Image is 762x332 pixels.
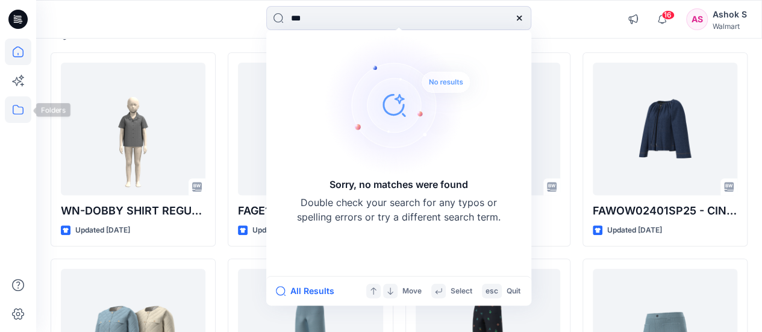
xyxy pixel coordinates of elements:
button: All Results [276,284,342,298]
span: 16 [661,10,675,20]
a: WN-DOBBY SHIRT REGULAR [61,63,205,195]
p: esc [486,285,498,298]
div: Walmart [713,22,747,31]
div: AS [686,8,708,30]
p: Updated [DATE] [75,224,130,237]
p: Updated [DATE] [252,224,307,237]
div: Ashok S [713,7,747,22]
p: Select [451,285,472,298]
h5: Sorry, no matches were found [329,177,468,192]
a: FAGE1116SM26 - REGULAR FIT DENIM SHORTS [238,63,383,195]
p: Double check your search for any typos or spelling errors or try a different search term. [296,195,501,224]
p: FAWOW02401SP25 - CINCHED NECK JACKET [593,202,737,219]
img: Sorry, no matches were found [324,33,493,177]
p: Move [402,285,422,298]
p: WN-DOBBY SHIRT REGULAR [61,202,205,219]
p: Quit [507,285,520,298]
a: FAWOW02401SP25 - CINCHED NECK JACKET [593,63,737,195]
p: FAGE1116SM26 - REGULAR FIT DENIM SHORTS [238,202,383,219]
p: Updated [DATE] [607,224,662,237]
